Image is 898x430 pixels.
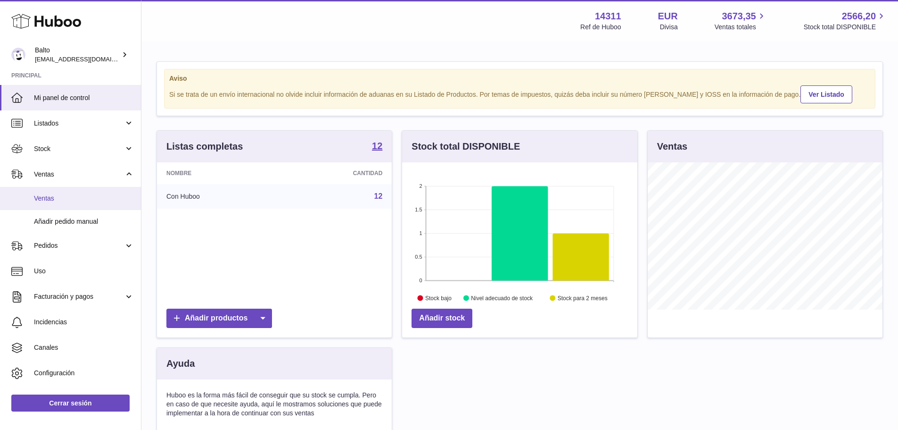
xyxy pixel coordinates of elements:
a: Cerrar sesión [11,395,130,412]
span: Ventas [34,194,134,203]
strong: EUR [658,10,678,23]
a: Ver Listado [800,85,852,103]
div: Ref de Huboo [580,23,621,32]
span: 3673,35 [722,10,756,23]
span: Ventas totales [715,23,767,32]
span: Canales [34,343,134,352]
p: Huboo es la forma más fácil de conseguir que su stock se cumpla. Pero en caso de que necesite ayu... [166,391,382,418]
span: Ventas [34,170,124,179]
div: Balto [35,46,120,64]
span: Configuración [34,369,134,378]
strong: 12 [372,141,382,151]
text: 1.5 [415,207,422,212]
span: Facturación y pagos [34,292,124,301]
span: Stock total DISPONIBLE [804,23,887,32]
span: Añadir pedido manual [34,217,134,226]
text: 1 [420,230,422,236]
td: Con Huboo [157,184,279,209]
strong: Aviso [169,74,870,83]
text: Nivel adecuado de stock [471,295,534,302]
text: Stock bajo [425,295,452,302]
a: 3673,35 Ventas totales [715,10,767,32]
text: 2 [420,183,422,189]
span: Incidencias [34,318,134,327]
a: 12 [374,192,383,200]
a: 12 [372,141,382,152]
span: Listados [34,119,124,128]
div: Divisa [660,23,678,32]
text: 0.5 [415,254,422,260]
a: Añadir productos [166,309,272,328]
span: Pedidos [34,241,124,250]
strong: 14311 [595,10,621,23]
span: 2566,20 [842,10,876,23]
h3: Ayuda [166,357,195,370]
h3: Stock total DISPONIBLE [412,140,520,153]
a: Añadir stock [412,309,472,328]
span: Uso [34,267,134,276]
h3: Ventas [657,140,687,153]
th: Nombre [157,162,279,184]
div: Si se trata de un envío internacional no olvide incluir información de aduanas en su Listado de P... [169,84,870,103]
text: 0 [420,278,422,283]
th: Cantidad [279,162,392,184]
span: Mi panel de control [34,93,134,102]
text: Stock para 2 meses [558,295,608,302]
h3: Listas completas [166,140,243,153]
img: internalAdmin-14311@internal.huboo.com [11,48,25,62]
span: [EMAIL_ADDRESS][DOMAIN_NAME] [35,55,139,63]
a: 2566,20 Stock total DISPONIBLE [804,10,887,32]
span: Stock [34,144,124,153]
